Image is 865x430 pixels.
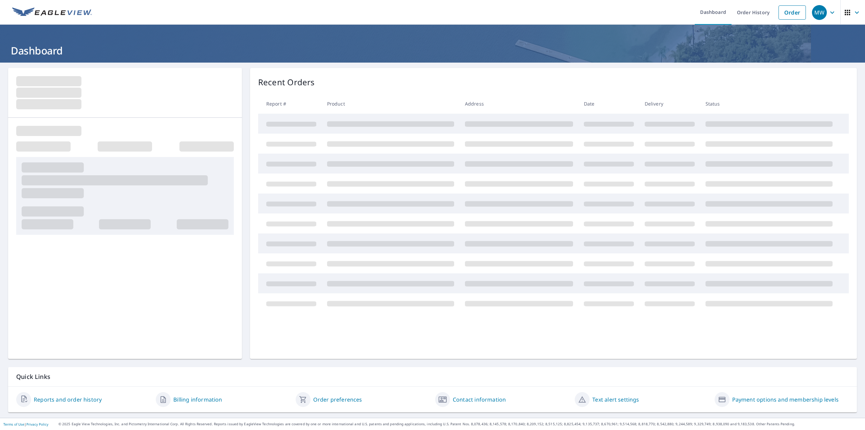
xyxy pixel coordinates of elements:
[453,395,506,404] a: Contact information
[8,44,857,58] h1: Dashboard
[26,422,48,427] a: Privacy Policy
[778,5,806,20] a: Order
[258,76,315,88] p: Recent Orders
[812,5,827,20] div: MW
[460,94,578,114] th: Address
[258,94,322,114] th: Report #
[34,395,102,404] a: Reports and order history
[578,94,639,114] th: Date
[313,395,362,404] a: Order preferences
[173,395,222,404] a: Billing information
[12,7,92,18] img: EV Logo
[732,395,839,404] a: Payment options and membership levels
[592,395,639,404] a: Text alert settings
[3,422,24,427] a: Terms of Use
[700,94,838,114] th: Status
[3,422,48,426] p: |
[639,94,700,114] th: Delivery
[58,422,862,427] p: © 2025 Eagle View Technologies, Inc. and Pictometry International Corp. All Rights Reserved. Repo...
[322,94,460,114] th: Product
[16,372,849,381] p: Quick Links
